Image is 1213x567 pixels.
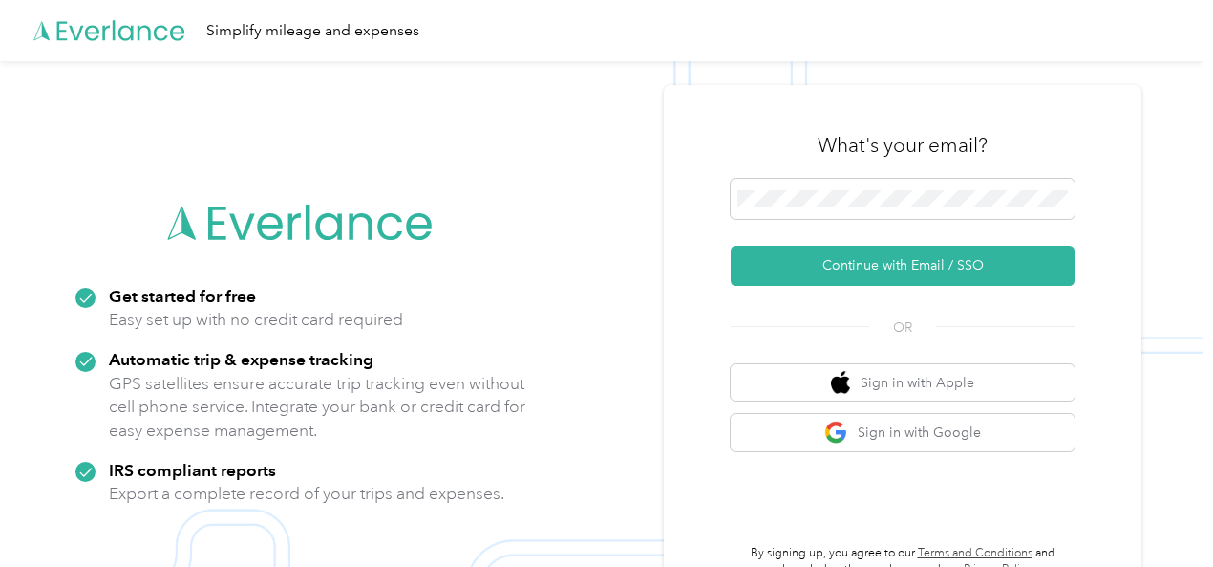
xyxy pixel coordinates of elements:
[824,421,848,445] img: google logo
[109,308,403,332] p: Easy set up with no credit card required
[206,19,419,43] div: Simplify mileage and expenses
[109,460,276,480] strong: IRS compliant reports
[109,482,504,506] p: Export a complete record of your trips and expenses.
[731,246,1075,286] button: Continue with Email / SSO
[831,371,850,395] img: apple logo
[731,364,1075,402] button: apple logoSign in with Apple
[731,414,1075,451] button: google logoSign in with Google
[818,132,988,159] h3: What's your email?
[109,286,256,306] strong: Get started for free
[109,372,526,443] p: GPS satellites ensure accurate trip tracking even without cell phone service. Integrate your bank...
[869,317,936,338] span: OR
[918,546,1032,560] a: Terms and Conditions
[109,349,373,369] strong: Automatic trip & expense tracking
